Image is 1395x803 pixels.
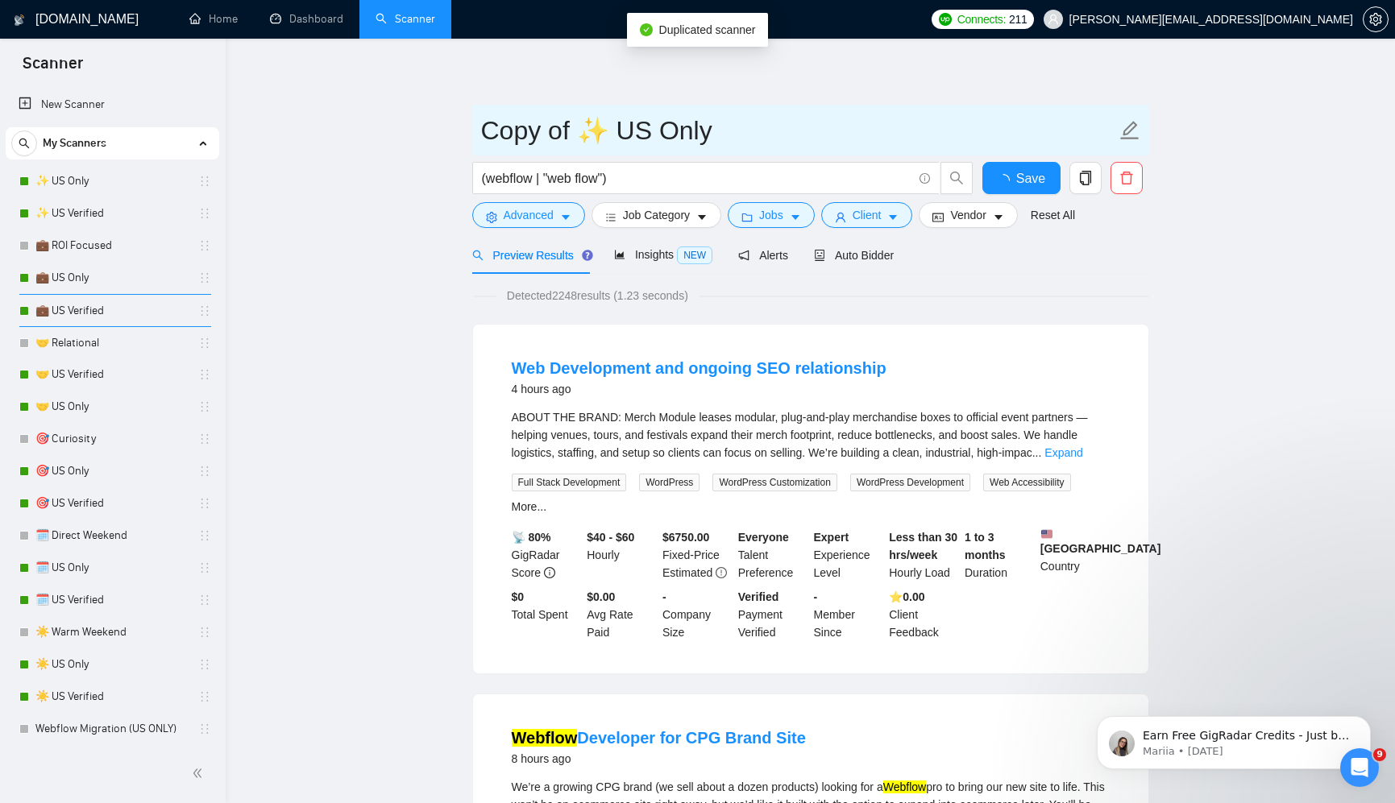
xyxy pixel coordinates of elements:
[662,531,709,544] b: $ 6750.00
[512,729,806,747] a: WebflowDeveloper for CPG Brand Site
[198,304,211,317] span: holder
[957,10,1006,28] span: Connects:
[1363,6,1389,32] button: setting
[35,616,189,648] a: ☀️ Warm Weekend
[472,249,588,262] span: Preview Results
[738,249,788,262] span: Alerts
[712,474,837,491] span: WordPress Customization
[886,528,961,582] div: Hourly Load
[12,138,36,149] span: search
[198,561,211,574] span: holder
[1041,528,1052,540] img: 🇺🇸
[835,211,846,223] span: user
[920,173,930,184] span: info-circle
[35,519,189,552] a: 🗓️ Direct Weekend
[662,566,712,579] span: Estimated
[11,130,37,156] button: search
[198,497,211,510] span: holder
[887,211,899,223] span: caret-down
[583,528,659,582] div: Hourly
[889,531,957,561] b: Less than 30 hrs/week
[6,89,219,121] li: New Scanner
[919,202,1017,228] button: idcardVendorcaret-down
[496,287,700,304] span: Detected 2248 results (1.23 seconds)
[35,648,189,681] a: ☀️ US Only
[939,13,952,26] img: upwork-logo.png
[1373,748,1386,761] span: 9
[883,780,926,793] mark: Webflow
[198,529,211,542] span: holder
[1363,13,1389,26] a: setting
[662,590,666,603] b: -
[965,531,1006,561] b: 1 to 3 months
[811,588,886,641] div: Member Since
[950,206,986,224] span: Vendor
[486,211,497,223] span: setting
[941,171,972,185] span: search
[1032,446,1042,459] span: ...
[716,567,727,578] span: exclamation-circle
[198,337,211,350] span: holder
[659,528,735,582] div: Fixed-Price
[198,239,211,252] span: holder
[512,359,886,377] a: Web Development and ongoing SEO relationship
[198,690,211,703] span: holder
[1040,528,1161,555] b: [GEOGRAPHIC_DATA]
[1073,682,1395,795] iframe: To enrich screen reader interactions, please activate Accessibility in Grammarly extension settings
[35,455,189,487] a: 🎯 US Only
[853,206,882,224] span: Client
[614,249,625,260] span: area-chart
[512,379,886,399] div: 4 hours ago
[640,23,653,36] span: check-circle
[814,249,894,262] span: Auto Bidder
[198,658,211,671] span: holder
[677,246,712,264] span: NEW
[790,211,801,223] span: caret-down
[509,588,584,641] div: Total Spent
[35,327,189,359] a: 🤝 Relational
[43,127,106,159] span: My Scanners
[993,211,1004,223] span: caret-down
[481,110,1116,151] input: Scanner name...
[583,588,659,641] div: Avg Rate Paid
[1031,206,1075,224] a: Reset All
[811,528,886,582] div: Experience Level
[814,250,825,261] span: robot
[35,391,189,423] a: 🤝 US Only
[814,531,849,544] b: Expert
[376,12,435,26] a: searchScanner
[1016,168,1045,188] span: Save
[35,230,189,262] a: 💼 ROI Focused
[35,197,189,230] a: ✨ US Verified
[735,588,811,641] div: Payment Verified
[544,567,555,578] span: info-circle
[198,626,211,639] span: holder
[592,202,721,228] button: barsJob Categorycaret-down
[512,408,1110,462] div: ABOUT THE BRAND: Merch Module leases modular, plug-and-play merchandise boxes to official event p...
[580,248,595,263] div: Tooltip anchor
[997,174,1016,187] span: loading
[738,590,779,603] b: Verified
[35,423,189,455] a: 🎯 Curiosity
[1340,748,1379,787] iframe: Intercom live chat
[35,358,189,391] a: 🤝 US Verified
[1037,528,1113,582] div: Country
[270,12,343,26] a: dashboardDashboard
[1069,162,1102,194] button: copy
[35,584,189,616] a: 🗓️ US Verified
[509,528,584,582] div: GigRadar Score
[512,749,806,768] div: 8 hours ago
[932,211,944,223] span: idcard
[512,531,551,544] b: 📡 80%
[472,250,484,261] span: search
[639,474,700,491] span: WordPress
[198,175,211,188] span: holder
[19,89,206,121] a: New Scanner
[738,250,749,261] span: notification
[482,168,912,188] input: Search Freelance Jobs...
[198,207,211,220] span: holder
[192,765,208,781] span: double-left
[35,552,189,584] a: 🗓️ US Only
[814,590,818,603] b: -
[982,162,1061,194] button: Save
